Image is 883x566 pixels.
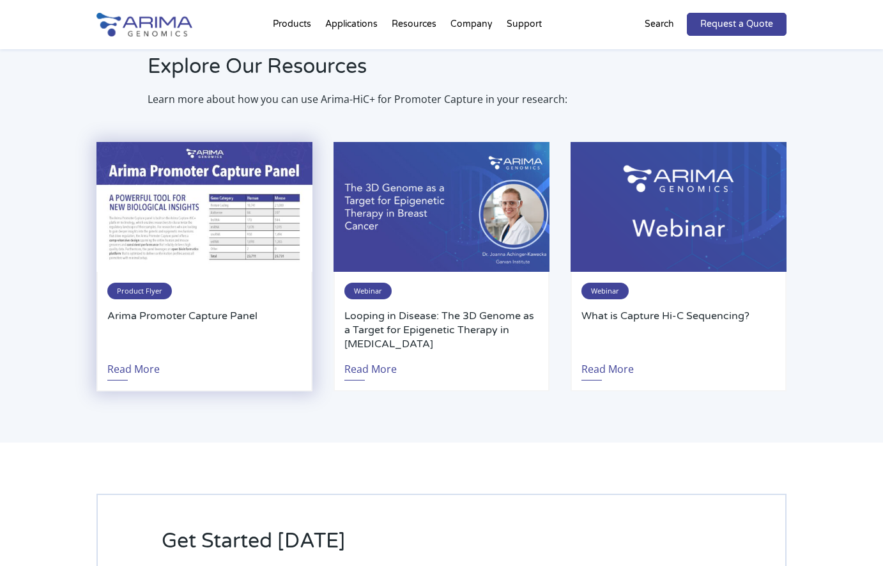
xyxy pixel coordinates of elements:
[283,212,291,220] input: Epigenetics
[581,283,629,299] span: Webinar
[3,228,12,237] input: Hi-C for FFPE
[3,278,12,287] input: Arima Bioinformatics Platform
[15,228,64,239] span: Hi-C for FFPE
[3,245,12,253] input: Single-Cell Methyl-3C
[334,142,549,272] img: Joanna-Achinger-Kawecka-Oncology-Webinar-500x300.jpg
[3,178,12,187] input: Hi-C
[571,142,787,272] img: Arima-Webinar-500x300.png
[280,1,319,12] span: Last name
[107,283,172,299] span: Product Flyer
[3,262,12,270] input: Library Prep
[295,261,317,272] span: Other
[645,16,674,33] p: Search
[280,158,392,169] span: What is your area of interest?
[581,309,776,351] a: What is Capture Hi-C Sequencing?
[15,194,63,206] span: Capture Hi-C
[283,195,291,203] input: Gene Regulation
[344,309,539,351] a: Looping in Disease: The 3D Genome as a Target for Epigenetic Therapy in [MEDICAL_DATA]
[295,211,337,223] span: Epigenetics
[283,178,291,187] input: Genome Assembly
[15,244,94,256] span: Single-Cell Methyl-3C
[148,91,604,107] p: Learn more about how you can use Arima-HiC+ for Promoter Capture in your research:
[15,294,37,306] span: Other
[96,13,192,36] img: Arima-Genomics-logo
[344,351,397,381] a: Read More
[283,262,291,270] input: Other
[283,228,291,237] input: Human Health
[15,211,88,223] span: High Coverage Hi-C
[295,194,357,206] span: Gene Regulation
[148,52,604,91] h2: Explore Our Resources
[3,212,12,220] input: High Coverage Hi-C
[283,245,291,253] input: Structural Variant Discovery
[96,142,312,272] img: 4B18116B-B63E-492C-8553-65AE3278B944_1_201_a-500x300.jpeg
[295,244,401,256] span: Structural Variant Discovery
[15,178,31,189] span: Hi-C
[162,527,426,565] h2: Get Started [DATE]
[581,351,634,381] a: Read More
[107,351,160,381] a: Read More
[107,309,302,351] a: Arima Promoter Capture Panel
[295,178,365,189] span: Genome Assembly
[15,278,129,289] span: Arima Bioinformatics Platform
[687,13,787,36] a: Request a Quote
[15,261,61,272] span: Library Prep
[344,283,392,299] span: Webinar
[3,195,12,203] input: Capture Hi-C
[280,106,300,117] span: State
[3,295,12,303] input: Other
[295,228,351,239] span: Human Health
